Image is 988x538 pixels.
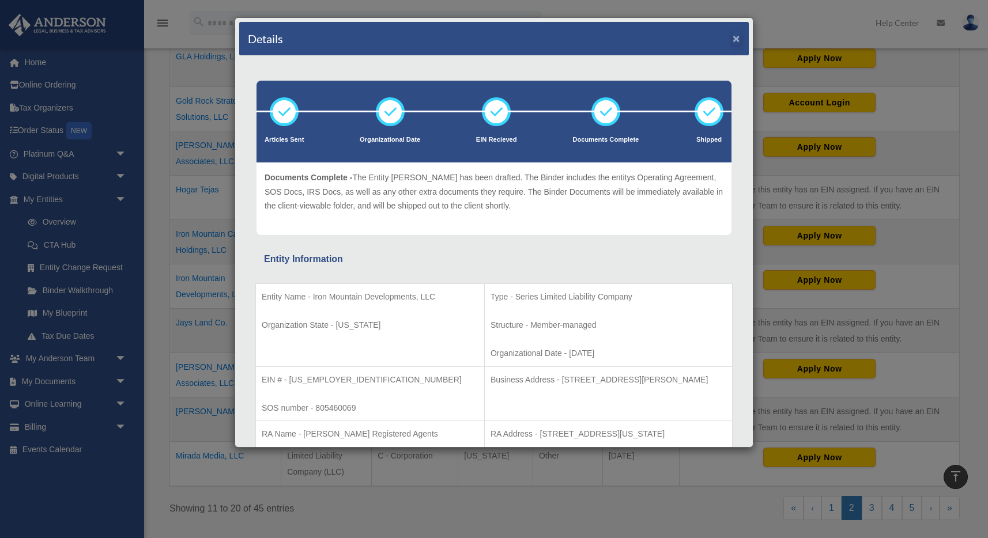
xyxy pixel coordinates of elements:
h4: Details [248,31,283,47]
p: Organizational Date [360,134,420,146]
p: Documents Complete [572,134,639,146]
p: Structure - Member-managed [491,318,726,332]
p: EIN # - [US_EMPLOYER_IDENTIFICATION_NUMBER] [262,373,478,387]
p: The Entity [PERSON_NAME] has been drafted. The Binder includes the entitys Operating Agreement, S... [265,171,723,213]
p: Entity Name - Iron Mountain Developments, LLC [262,290,478,304]
span: Documents Complete - [265,173,352,182]
p: Business Address - [STREET_ADDRESS][PERSON_NAME] [491,373,726,387]
p: Type - Series Limited Liability Company [491,290,726,304]
p: RA Name - [PERSON_NAME] Registered Agents [262,427,478,441]
p: SOS number - 805460069 [262,401,478,415]
p: EIN Recieved [476,134,517,146]
p: Organizational Date - [DATE] [491,346,726,361]
div: Entity Information [264,251,724,267]
p: Organization State - [US_STATE] [262,318,478,332]
p: RA Address - [STREET_ADDRESS][US_STATE] [491,427,726,441]
button: × [733,32,740,44]
p: Articles Sent [265,134,304,146]
p: Shipped [695,134,723,146]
